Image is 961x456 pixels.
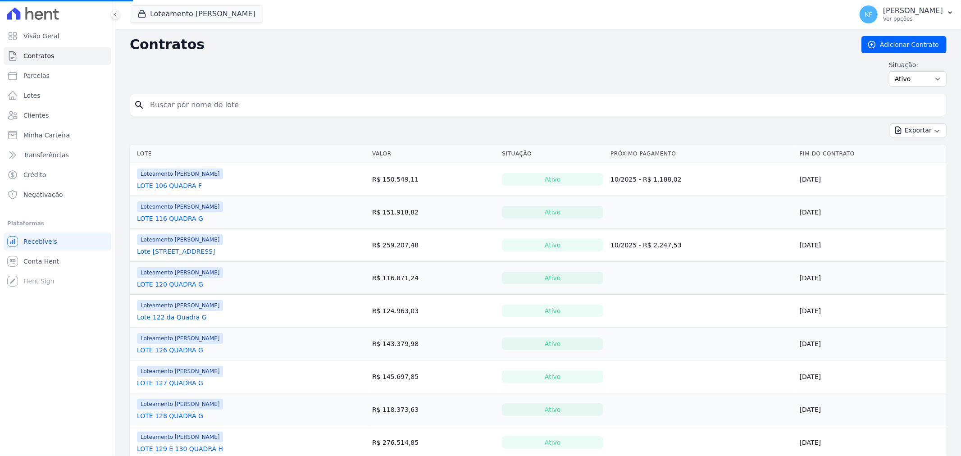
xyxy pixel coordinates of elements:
[796,163,947,196] td: [DATE]
[137,267,223,278] span: Loteamento [PERSON_NAME]
[502,337,603,350] div: Ativo
[4,47,111,65] a: Contratos
[796,328,947,360] td: [DATE]
[137,346,203,355] a: LOTE 126 QUADRA G
[502,272,603,284] div: Ativo
[796,196,947,229] td: [DATE]
[369,229,498,262] td: R$ 259.207,48
[369,295,498,328] td: R$ 124.963,03
[4,146,111,164] a: Transferências
[369,360,498,393] td: R$ 145.697,85
[137,432,223,442] span: Loteamento [PERSON_NAME]
[137,214,203,223] a: LOTE 116 QUADRA G
[369,262,498,295] td: R$ 116.871,24
[796,295,947,328] td: [DATE]
[502,436,603,449] div: Ativo
[502,305,603,317] div: Ativo
[369,393,498,426] td: R$ 118.373,63
[137,234,223,245] span: Loteamento [PERSON_NAME]
[4,166,111,184] a: Crédito
[130,36,847,53] h2: Contratos
[890,123,947,137] button: Exportar
[610,242,682,249] a: 10/2025 - R$ 2.247,53
[4,252,111,270] a: Conta Hent
[137,181,202,190] a: LOTE 106 QUADRA F
[4,106,111,124] a: Clientes
[369,328,498,360] td: R$ 143.379,98
[796,393,947,426] td: [DATE]
[4,87,111,105] a: Lotes
[137,333,223,344] span: Loteamento [PERSON_NAME]
[369,163,498,196] td: R$ 150.549,11
[23,190,63,199] span: Negativação
[23,111,49,120] span: Clientes
[796,145,947,163] th: Fim do Contrato
[796,360,947,393] td: [DATE]
[134,100,145,110] i: search
[502,239,603,251] div: Ativo
[137,247,215,256] a: Lote [STREET_ADDRESS]
[7,218,108,229] div: Plataformas
[498,145,607,163] th: Situação
[137,300,223,311] span: Loteamento [PERSON_NAME]
[4,186,111,204] a: Negativação
[23,71,50,80] span: Parcelas
[23,257,59,266] span: Conta Hent
[883,15,943,23] p: Ver opções
[23,91,41,100] span: Lotes
[502,173,603,186] div: Ativo
[502,206,603,219] div: Ativo
[369,196,498,229] td: R$ 151.918,82
[23,51,54,60] span: Contratos
[861,36,947,53] a: Adicionar Contrato
[137,169,223,179] span: Loteamento [PERSON_NAME]
[130,5,263,23] button: Loteamento [PERSON_NAME]
[889,60,947,69] label: Situação:
[610,176,682,183] a: 10/2025 - R$ 1.188,02
[137,201,223,212] span: Loteamento [PERSON_NAME]
[137,378,203,388] a: LOTE 127 QUADRA G
[23,170,46,179] span: Crédito
[865,11,872,18] span: KF
[369,145,498,163] th: Valor
[607,145,796,163] th: Próximo Pagamento
[145,96,943,114] input: Buscar por nome do lote
[796,262,947,295] td: [DATE]
[4,126,111,144] a: Minha Carteira
[137,366,223,377] span: Loteamento [PERSON_NAME]
[137,280,203,289] a: LOTE 120 QUADRA G
[4,67,111,85] a: Parcelas
[883,6,943,15] p: [PERSON_NAME]
[502,403,603,416] div: Ativo
[4,27,111,45] a: Visão Geral
[4,233,111,251] a: Recebíveis
[796,229,947,262] td: [DATE]
[23,131,70,140] span: Minha Carteira
[23,150,69,160] span: Transferências
[23,32,59,41] span: Visão Geral
[852,2,961,27] button: KF [PERSON_NAME] Ver opções
[23,237,57,246] span: Recebíveis
[137,399,223,410] span: Loteamento [PERSON_NAME]
[137,313,207,322] a: Lote 122 da Quadra G
[502,370,603,383] div: Ativo
[137,411,203,420] a: LOTE 128 QUADRA G
[137,444,223,453] a: LOTE 129 E 130 QUADRA H
[130,145,369,163] th: Lote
